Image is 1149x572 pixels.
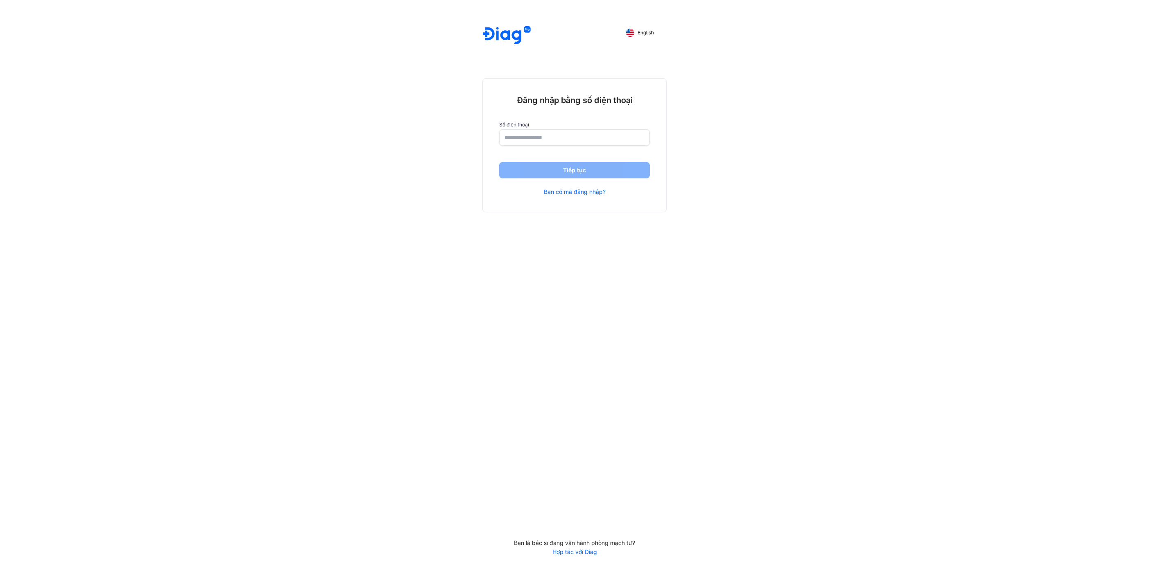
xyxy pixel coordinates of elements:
span: English [638,30,654,36]
a: Hợp tác với Diag [482,548,667,556]
button: Tiếp tục [499,162,650,178]
div: Bạn là bác sĩ đang vận hành phòng mạch tư? [482,539,667,547]
label: Số điện thoại [499,122,650,128]
div: Đăng nhập bằng số điện thoại [499,95,650,106]
img: English [626,29,634,37]
a: Bạn có mã đăng nhập? [544,188,606,196]
img: logo [483,26,531,45]
button: English [620,26,660,39]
